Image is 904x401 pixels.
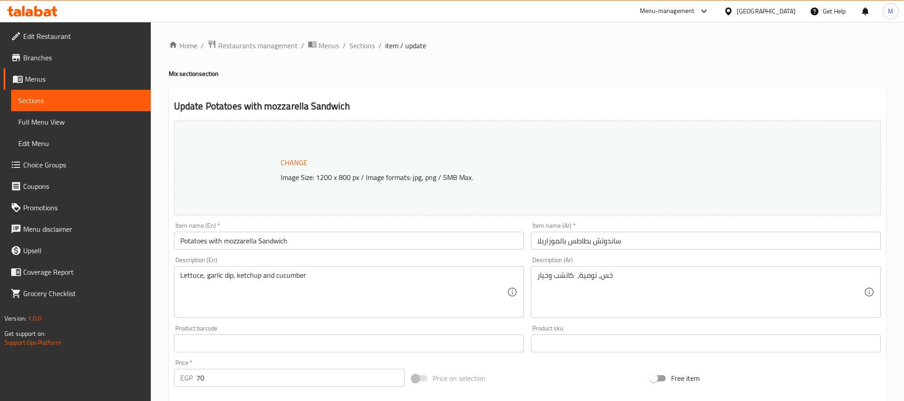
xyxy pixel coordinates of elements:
[23,202,144,213] span: Promotions
[4,283,151,304] a: Grocery Checklist
[640,6,695,17] div: Menu-management
[169,69,886,78] h4: Mix section section
[18,95,144,106] span: Sections
[28,313,41,324] span: 1.0.0
[18,117,144,127] span: Full Menu View
[385,40,426,51] span: item / update
[277,172,787,183] p: Image Size: 1200 x 800 px / Image formats: jpg, png / 5MB Max.
[201,40,204,51] li: /
[23,181,144,192] span: Coupons
[301,40,304,51] li: /
[18,138,144,149] span: Edit Menu
[23,245,144,256] span: Upsell
[180,372,193,383] p: EGP
[169,40,197,51] a: Home
[4,328,46,339] span: Get support on:
[174,100,881,113] h2: Update Potatoes with mozzarella Sandwich
[4,197,151,218] a: Promotions
[4,337,61,348] a: Support.OpsPlatform
[4,313,26,324] span: Version:
[378,40,382,51] li: /
[4,261,151,283] a: Coverage Report
[25,74,144,84] span: Menus
[23,31,144,42] span: Edit Restaurant
[433,373,485,384] span: Price on selection
[4,240,151,261] a: Upsell
[4,154,151,175] a: Choice Groups
[174,334,524,352] input: Please enter product barcode
[4,68,151,90] a: Menus
[4,25,151,47] a: Edit Restaurant
[671,373,700,384] span: Free item
[308,40,339,51] a: Menus
[277,154,311,172] button: Change
[218,40,298,51] span: Restaurants management
[23,267,144,277] span: Coverage Report
[888,6,893,16] span: M
[207,40,298,51] a: Restaurants management
[349,40,375,51] a: Sections
[4,47,151,68] a: Branches
[174,232,524,250] input: Enter name En
[23,52,144,63] span: Branches
[196,369,405,387] input: Please enter price
[23,159,144,170] span: Choice Groups
[11,133,151,154] a: Edit Menu
[23,288,144,299] span: Grocery Checklist
[531,334,881,352] input: Please enter product sku
[737,6,796,16] div: [GEOGRAPHIC_DATA]
[531,232,881,250] input: Enter name Ar
[4,218,151,240] a: Menu disclaimer
[11,111,151,133] a: Full Menu View
[343,40,346,51] li: /
[537,271,864,313] textarea: خس، تومية، كاتشب وخيار
[11,90,151,111] a: Sections
[281,156,307,169] span: Change
[180,271,507,313] textarea: Lettuce, garlic dip, ketchup and cucumber
[23,224,144,234] span: Menu disclaimer
[319,40,339,51] span: Menus
[169,40,886,51] nav: breadcrumb
[4,175,151,197] a: Coupons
